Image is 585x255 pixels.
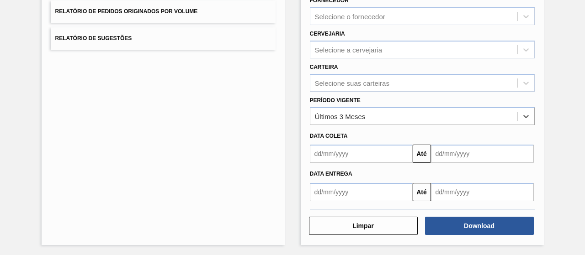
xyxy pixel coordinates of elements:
button: Download [425,217,534,235]
label: Período Vigente [310,97,361,104]
button: Relatório de Pedidos Originados por Volume [51,0,276,23]
span: Data coleta [310,133,348,139]
div: Selecione suas carteiras [315,79,389,87]
label: Carteira [310,64,338,70]
button: Até [413,183,431,201]
input: dd/mm/yyyy [310,145,413,163]
button: Relatório de Sugestões [51,27,276,50]
button: Até [413,145,431,163]
span: Relatório de Pedidos Originados por Volume [55,8,198,15]
div: Selecione o fornecedor [315,13,385,21]
input: dd/mm/yyyy [431,145,534,163]
button: Limpar [309,217,418,235]
div: Selecione a cervejaria [315,46,383,53]
span: Data Entrega [310,171,352,177]
span: Relatório de Sugestões [55,35,132,42]
input: dd/mm/yyyy [310,183,413,201]
div: Últimos 3 Meses [315,112,366,120]
input: dd/mm/yyyy [431,183,534,201]
label: Cervejaria [310,31,345,37]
